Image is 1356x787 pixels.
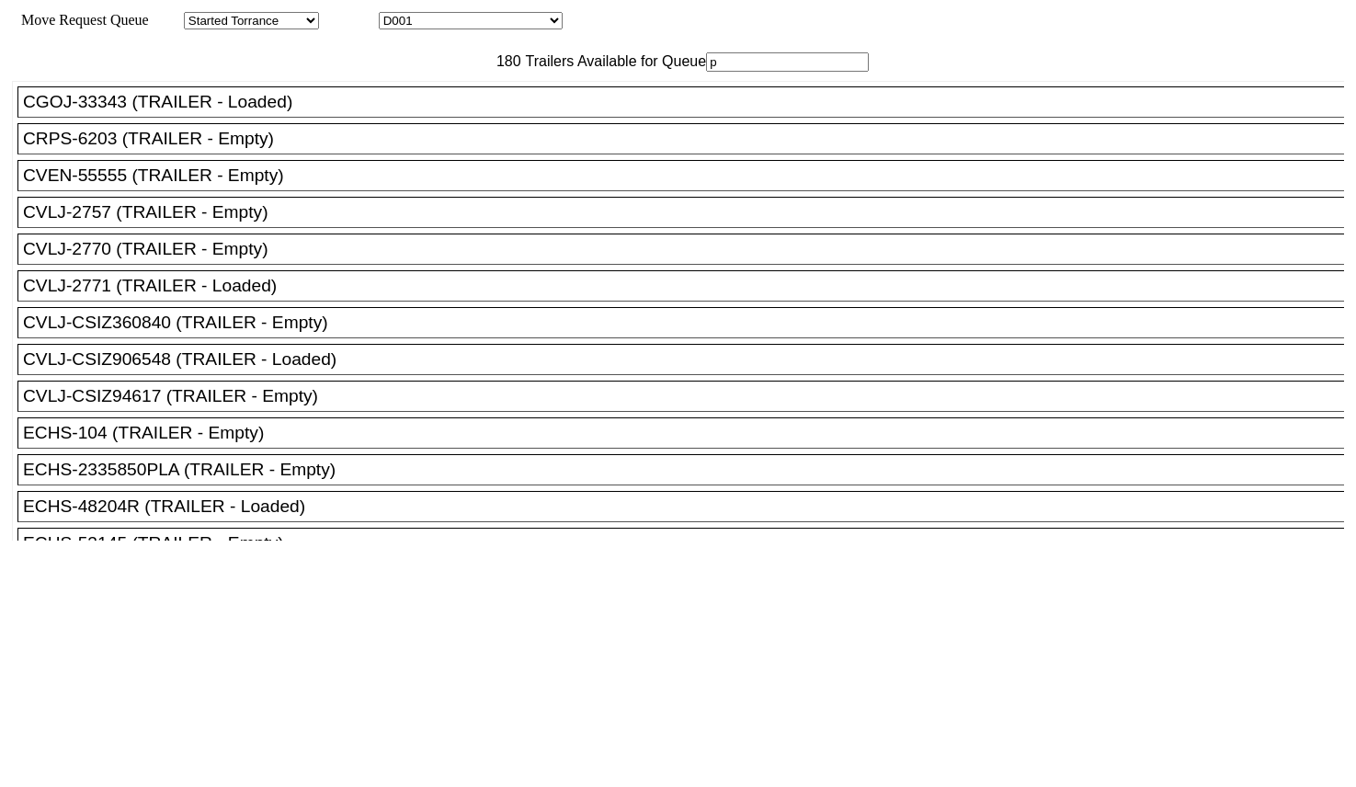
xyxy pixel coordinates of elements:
[706,52,869,72] input: Filter Available Trailers
[152,12,180,28] span: Area
[23,423,1355,443] div: ECHS-104 (TRAILER - Empty)
[23,533,1355,553] div: ECHS-53145 (TRAILER - Empty)
[23,92,1355,112] div: CGOJ-33343 (TRAILER - Loaded)
[487,53,521,69] span: 180
[521,53,707,69] span: Trailers Available for Queue
[12,12,149,28] span: Move Request Queue
[23,313,1355,333] div: CVLJ-CSIZ360840 (TRAILER - Empty)
[23,496,1355,517] div: ECHS-48204R (TRAILER - Loaded)
[23,165,1355,186] div: CVEN-55555 (TRAILER - Empty)
[23,239,1355,259] div: CVLJ-2770 (TRAILER - Empty)
[23,129,1355,149] div: CRPS-6203 (TRAILER - Empty)
[23,386,1355,406] div: CVLJ-CSIZ94617 (TRAILER - Empty)
[23,349,1355,370] div: CVLJ-CSIZ906548 (TRAILER - Loaded)
[23,276,1355,296] div: CVLJ-2771 (TRAILER - Loaded)
[23,460,1355,480] div: ECHS-2335850PLA (TRAILER - Empty)
[23,202,1355,222] div: CVLJ-2757 (TRAILER - Empty)
[323,12,375,28] span: Location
